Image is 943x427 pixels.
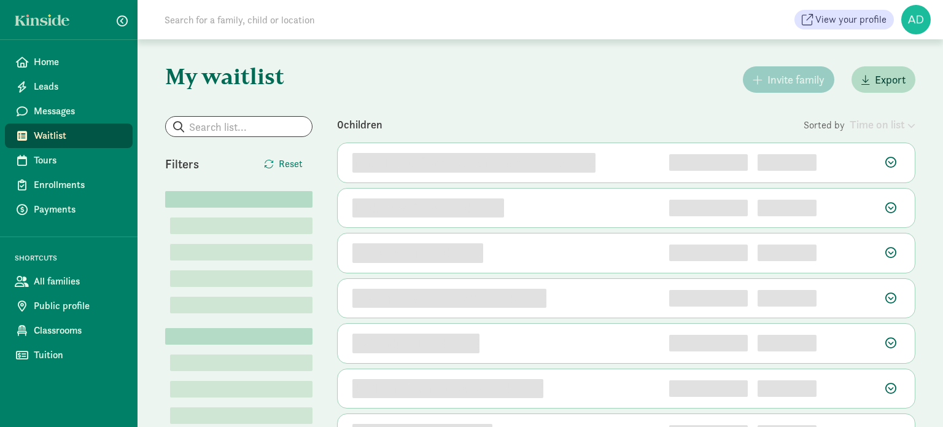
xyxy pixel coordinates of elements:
[170,355,175,369] label: Lorem (1)
[5,99,133,123] a: Messages
[34,299,123,313] span: Public profile
[34,153,123,168] span: Tours
[852,66,915,93] button: Export
[794,10,894,29] a: View your profile
[170,407,175,422] label: Lorem (1)
[758,335,817,351] div: [object Object]
[669,290,748,307] div: 4
[758,154,817,171] div: [object Object]
[170,270,175,285] label: Lorem (1)
[5,123,133,148] a: Waitlist
[5,148,133,173] a: Tours
[5,318,133,343] a: Classrooms
[352,243,483,263] div: 2220yes504h undefined
[34,178,123,192] span: Enrollments
[352,198,504,218] div: iltcd5hswxf8vbyq undefined
[758,245,817,261] div: [object Object]
[758,200,817,216] div: [object Object]
[254,152,312,176] button: Reset
[279,157,303,171] span: Reset
[352,379,543,399] div: du2il2c4wypmv6trpaz50 undefined
[669,245,748,261] div: 3
[165,191,312,208] div: Lorem
[758,290,817,307] div: [object Object]
[170,297,175,311] label: Lorem (1)
[669,154,748,171] div: 1
[170,217,175,232] label: Lorem (1)
[669,200,748,216] div: 2
[875,71,906,88] span: Export
[5,343,133,367] a: Tuition
[34,348,123,362] span: Tuition
[166,117,312,136] input: Search list...
[743,66,834,93] button: Invite family
[34,104,123,119] span: Messages
[5,197,133,222] a: Payments
[34,202,123,217] span: Payments
[157,7,502,32] input: Search for a family, child or location
[767,71,825,88] span: Invite family
[5,50,133,74] a: Home
[34,79,123,94] span: Leads
[34,274,123,289] span: All families
[170,244,175,259] label: Lorem (1)
[165,155,239,173] div: Filters
[352,289,546,308] div: 36axg4exoalec88zmq9bv undefined
[337,116,804,133] div: 0 children
[34,55,123,69] span: Home
[669,380,748,397] div: 6
[352,153,596,173] div: 4m9k1zgxt8f2pxzxbq6p4wodk8g3 undefined
[5,173,133,197] a: Enrollments
[170,381,175,396] label: Lorem (1)
[669,335,748,351] div: 5
[165,328,312,345] div: Lorem
[758,380,817,397] div: [object Object]
[804,116,915,133] div: Sorted by
[5,269,133,294] a: All families
[850,116,915,133] div: Time on list
[5,294,133,318] a: Public profile
[5,74,133,99] a: Leads
[34,323,123,338] span: Classrooms
[34,128,123,143] span: Waitlist
[815,12,887,27] span: View your profile
[165,64,312,88] h1: My waitlist
[352,334,479,353] div: 65semdtjug1 undefined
